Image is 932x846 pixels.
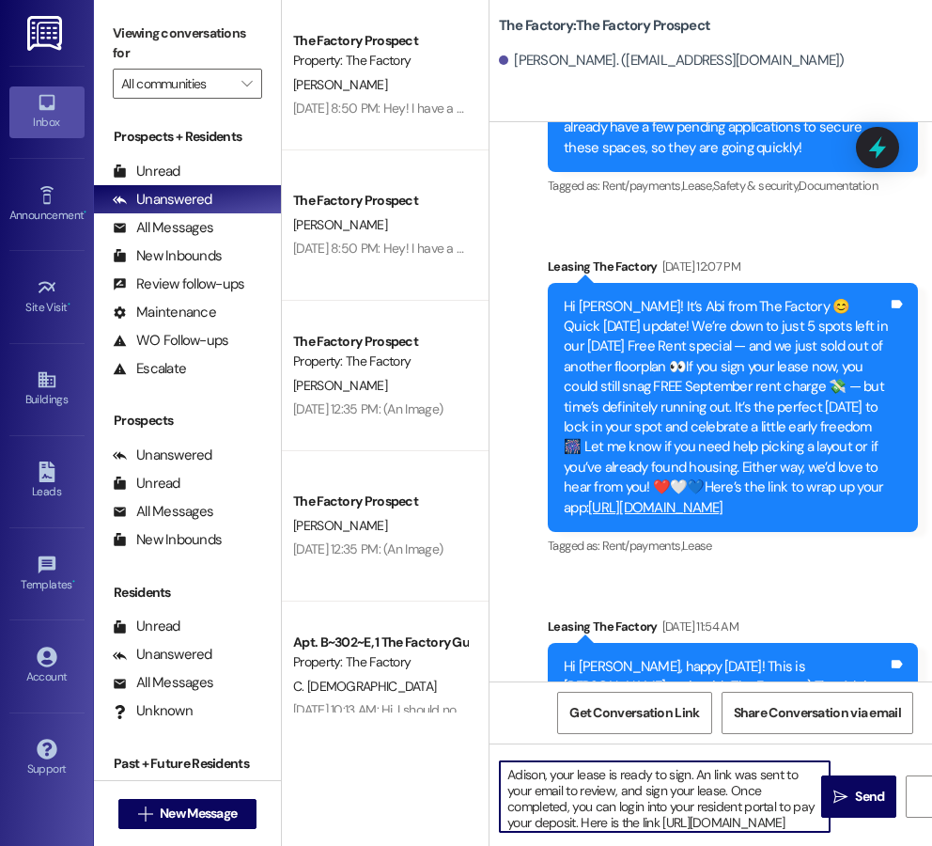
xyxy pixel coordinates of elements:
[94,583,281,603] div: Residents
[72,575,75,588] span: •
[855,787,884,807] span: Send
[113,530,222,550] div: New Inbounds
[499,51,845,70] div: [PERSON_NAME]. ([EMAIL_ADDRESS][DOMAIN_NAME])
[241,76,252,91] i: 
[113,359,186,379] div: Escalate
[602,538,682,554] span: Rent/payments ,
[293,377,387,394] span: [PERSON_NAME]
[113,645,212,665] div: Unanswered
[821,775,896,818] button: Send
[713,178,799,194] span: Safety & security ,
[682,178,713,194] span: Lease ,
[68,298,70,311] span: •
[833,790,847,805] i: 
[84,206,86,219] span: •
[113,218,213,238] div: All Messages
[293,352,467,371] div: Property: The Factory
[293,191,467,211] div: The Factory Prospect
[734,703,901,723] span: Share Conversation via email
[293,633,467,652] div: Apt. B~302~E, 1 The Factory Guarantors
[557,692,711,734] button: Get Conversation Link
[602,178,682,194] span: Rent/payments ,
[94,411,281,431] div: Prospects
[113,162,180,181] div: Unread
[293,76,387,93] span: [PERSON_NAME]
[293,51,467,70] div: Property: The Factory
[658,257,740,276] div: [DATE] 12:07 PM
[293,540,443,557] div: [DATE] 12:35 PM: (An Image)
[27,16,66,51] img: ResiDesk Logo
[293,701,740,718] div: [DATE] 10:13 AM: Hi. I should no longer be a guarantor on [PERSON_NAME] contract
[113,274,244,294] div: Review follow-ups
[94,127,281,147] div: Prospects + Residents
[113,502,213,522] div: All Messages
[121,69,232,99] input: All communities
[113,19,262,69] label: Viewing conversations for
[113,303,216,322] div: Maintenance
[722,692,913,734] button: Share Conversation via email
[9,456,85,507] a: Leads
[293,400,443,417] div: [DATE] 12:35 PM: (An Image)
[293,332,467,352] div: The Factory Prospect
[293,216,387,233] span: [PERSON_NAME]
[138,807,152,822] i: 
[548,172,918,199] div: Tagged as:
[113,617,180,636] div: Unread
[293,678,436,695] span: C. [DEMOGRAPHIC_DATA]
[113,701,193,721] div: Unknown
[293,517,387,534] span: [PERSON_NAME]
[9,86,85,137] a: Inbox
[113,246,222,266] div: New Inbounds
[548,617,918,643] div: Leasing The Factory
[94,754,281,774] div: Past + Future Residents
[113,474,180,493] div: Unread
[113,190,212,210] div: Unanswered
[9,733,85,784] a: Support
[113,331,228,351] div: WO Follow-ups
[548,532,918,559] div: Tagged as:
[293,652,467,672] div: Property: The Factory
[9,549,85,600] a: Templates •
[564,297,888,519] div: Hi [PERSON_NAME]! It’s Abi from The Factory 😊 Quick [DATE] update! We’re down to just 5 spots lef...
[799,178,878,194] span: Documentation
[682,538,712,554] span: Lease
[9,272,85,322] a: Site Visit •
[548,257,918,283] div: Leasing The Factory
[293,31,467,51] div: The Factory Prospect
[658,617,738,636] div: [DATE] 11:54 AM
[9,364,85,415] a: Buildings
[118,799,257,829] button: New Message
[113,446,212,465] div: Unanswered
[160,804,237,823] span: New Message
[293,492,467,511] div: The Factory Prospect
[569,703,699,723] span: Get Conversation Link
[588,498,723,517] a: [URL][DOMAIN_NAME]
[564,657,888,838] div: Hi [PERSON_NAME], happy [DATE]! This is [PERSON_NAME] again with The Factory :) The 4th is approa...
[499,16,710,36] b: The Factory: The Factory Prospect
[9,641,85,692] a: Account
[500,761,830,832] textarea: Adison, your lease is ready to sign. An link was sent to your email to review, and sign your leas...
[113,673,213,693] div: All Messages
